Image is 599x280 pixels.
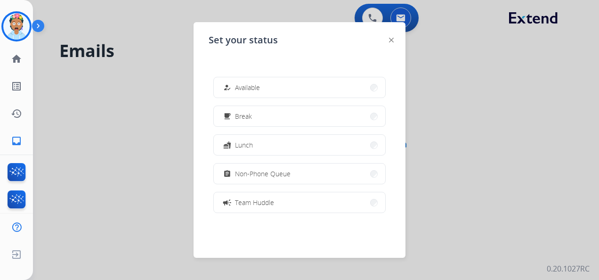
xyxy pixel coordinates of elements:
span: Available [235,82,260,92]
img: avatar [3,13,30,40]
mat-icon: list_alt [11,81,22,92]
span: Break [235,111,252,121]
mat-icon: how_to_reg [223,83,231,91]
button: Non-Phone Queue [214,164,385,184]
span: Set your status [209,33,278,47]
mat-icon: fastfood [223,141,231,149]
span: Lunch [235,140,253,150]
img: close-button [389,38,394,42]
mat-icon: history [11,108,22,119]
span: Team Huddle [235,198,274,207]
mat-icon: campaign [222,198,232,207]
button: Available [214,77,385,98]
mat-icon: free_breakfast [223,112,231,120]
span: Non-Phone Queue [235,169,291,179]
mat-icon: home [11,53,22,65]
mat-icon: assignment [223,170,231,178]
p: 0.20.1027RC [547,263,590,274]
button: Team Huddle [214,192,385,213]
mat-icon: inbox [11,135,22,147]
button: Break [214,106,385,126]
button: Lunch [214,135,385,155]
